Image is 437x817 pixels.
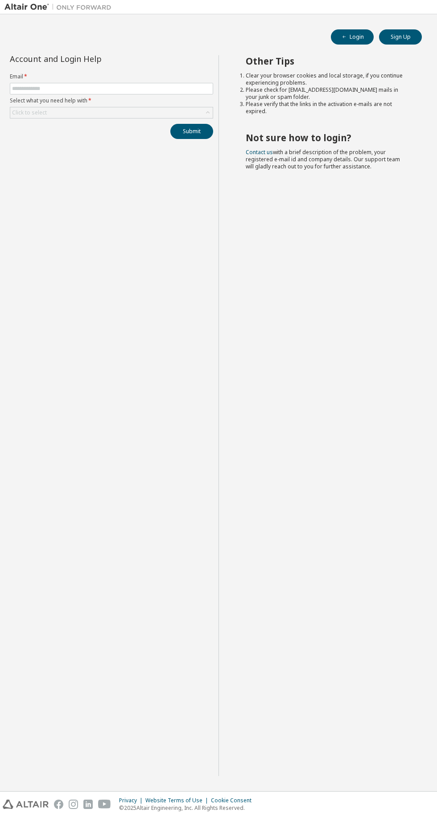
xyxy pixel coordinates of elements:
[54,800,63,809] img: facebook.svg
[3,800,49,809] img: altair_logo.svg
[331,29,374,45] button: Login
[246,101,406,115] li: Please verify that the links in the activation e-mails are not expired.
[12,109,47,116] div: Click to select
[119,804,257,812] p: © 2025 Altair Engineering, Inc. All Rights Reserved.
[246,132,406,143] h2: Not sure how to login?
[246,72,406,86] li: Clear your browser cookies and local storage, if you continue experiencing problems.
[246,148,400,170] span: with a brief description of the problem, your registered e-mail id and company details. Our suppo...
[10,107,213,118] div: Click to select
[145,797,211,804] div: Website Terms of Use
[246,86,406,101] li: Please check for [EMAIL_ADDRESS][DOMAIN_NAME] mails in your junk or spam folder.
[69,800,78,809] img: instagram.svg
[170,124,213,139] button: Submit
[10,55,173,62] div: Account and Login Help
[10,73,213,80] label: Email
[211,797,257,804] div: Cookie Consent
[246,55,406,67] h2: Other Tips
[10,97,213,104] label: Select what you need help with
[246,148,273,156] a: Contact us
[4,3,116,12] img: Altair One
[83,800,93,809] img: linkedin.svg
[98,800,111,809] img: youtube.svg
[119,797,145,804] div: Privacy
[379,29,422,45] button: Sign Up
